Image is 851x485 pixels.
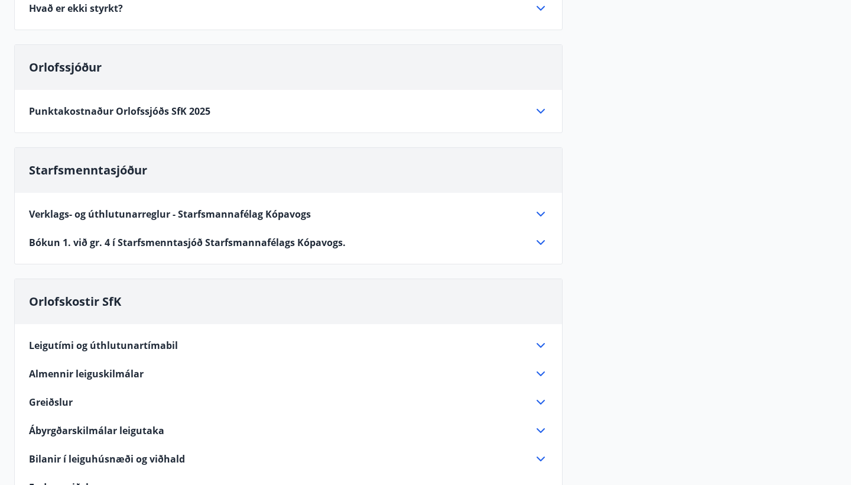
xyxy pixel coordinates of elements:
[29,162,147,178] span: Starfsmenntasjóður
[29,424,164,437] span: Ábyrgðarskilmálar leigutaka
[29,1,548,15] div: Hvað er ekki styrkt?
[29,104,548,118] div: Punktakostnaður Orlofssjóðs SfK 2025
[29,293,121,309] span: Orlofskostir SfK
[29,395,548,409] div: Greiðslur
[29,367,548,381] div: Almennir leiguskilmálar
[29,452,185,465] span: Bilanir í leiguhúsnæði og viðhald
[29,236,346,249] span: Bókun 1. við gr. 4 í Starfsmenntasjóð Starfsmannafélags Kópavogs.
[29,235,548,250] div: Bókun 1. við gr. 4 í Starfsmenntasjóð Starfsmannafélags Kópavogs.
[29,59,102,75] span: Orlofssjóður
[29,423,548,438] div: Ábyrgðarskilmálar leigutaka
[29,367,144,380] span: Almennir leiguskilmálar
[29,339,178,352] span: Leigutími og úthlutunartímabil
[29,338,548,353] div: Leigutími og úthlutunartímabil
[29,105,210,118] span: Punktakostnaður Orlofssjóðs SfK 2025
[29,207,548,221] div: Verklags- og úthlutunarreglur - Starfsmannafélag Kópavogs
[29,396,73,409] span: Greiðslur
[29,452,548,466] div: Bilanir í leiguhúsnæði og viðhald
[29,2,123,15] span: Hvað er ekki styrkt?
[29,208,311,221] span: Verklags- og úthlutunarreglur - Starfsmannafélag Kópavogs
